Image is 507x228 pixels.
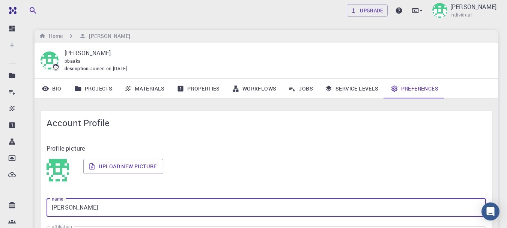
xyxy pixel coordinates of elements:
img: logo [6,7,17,14]
p: Profile picture [47,144,486,153]
a: Materials [118,79,171,98]
p: [PERSON_NAME] [65,48,486,57]
a: Service Levels [319,79,385,98]
label: Upload new picture [83,159,163,174]
div: Open Intercom Messenger [481,202,499,220]
span: description : [65,65,90,72]
a: Properties [171,79,226,98]
img: Yasin Wandhami Maganda [432,3,447,18]
a: Bio [35,79,68,98]
a: Projects [68,79,118,98]
h6: [PERSON_NAME] [86,32,130,40]
a: Upgrade [347,5,388,17]
img: 0NQDTYAAAAGSURBVAMA2ogDI5nnWhoAAAAASUVORK5CYII= [47,159,69,181]
a: Workflows [226,79,283,98]
h6: Home [46,32,63,40]
span: Support [15,5,42,12]
a: Jobs [282,79,319,98]
span: bbaaka [65,58,81,64]
span: Account Profile [47,117,486,129]
a: Preferences [385,79,444,98]
label: name [52,196,63,202]
p: [PERSON_NAME] [450,2,496,11]
span: Individual [450,11,472,19]
span: Joined on [DATE] [90,65,127,72]
nav: breadcrumb [38,32,132,40]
